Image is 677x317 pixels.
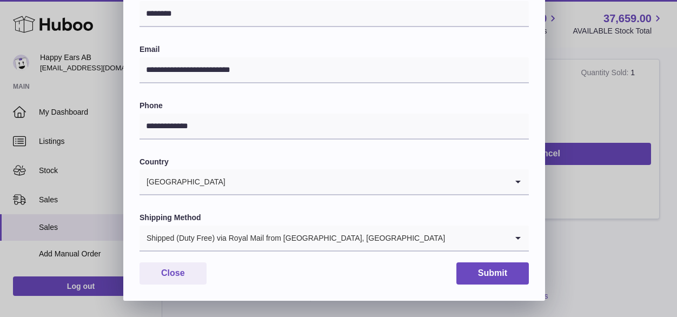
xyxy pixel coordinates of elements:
[456,262,529,285] button: Submit
[140,226,446,250] span: Shipped (Duty Free) via Royal Mail from [GEOGRAPHIC_DATA], [GEOGRAPHIC_DATA]
[140,101,529,111] label: Phone
[140,157,529,167] label: Country
[446,226,507,250] input: Search for option
[140,169,226,194] span: [GEOGRAPHIC_DATA]
[140,262,207,285] button: Close
[140,44,529,55] label: Email
[140,226,529,252] div: Search for option
[140,213,529,223] label: Shipping Method
[226,169,507,194] input: Search for option
[140,169,529,195] div: Search for option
